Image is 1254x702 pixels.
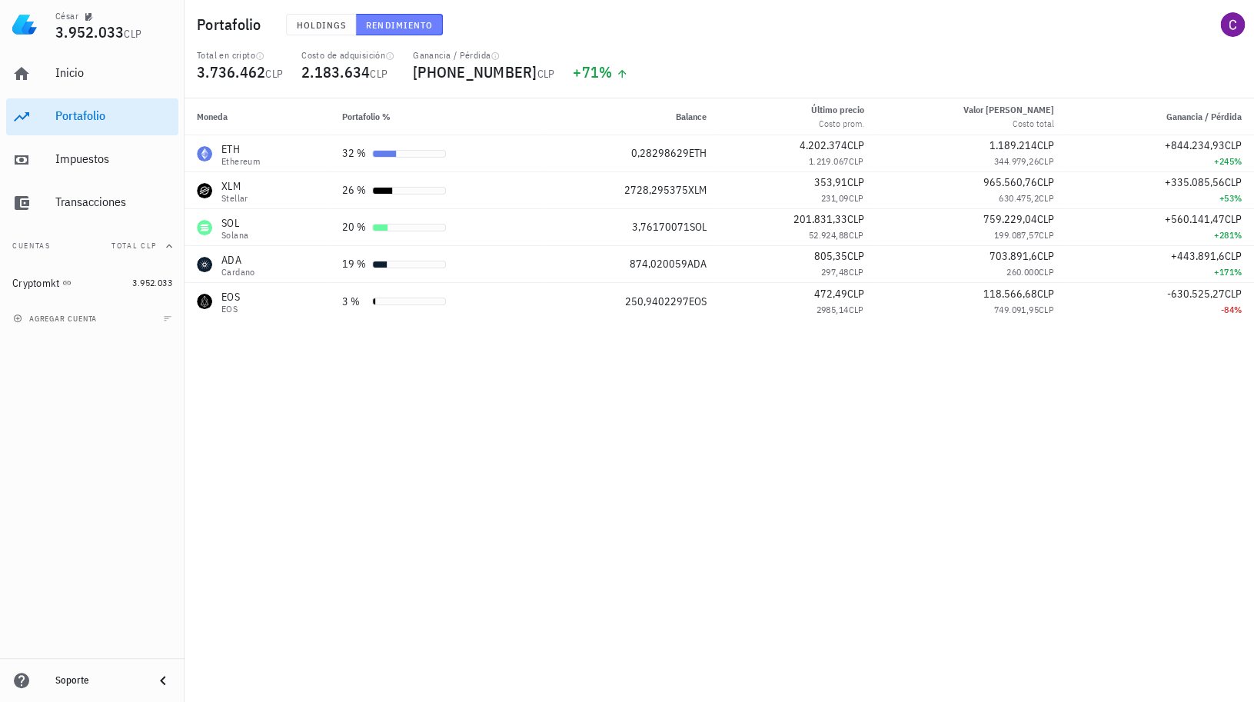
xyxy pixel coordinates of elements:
div: EOS [221,304,240,314]
div: EOS-icon [197,294,212,309]
div: ADA [221,252,255,268]
span: Rendimiento [365,19,433,31]
span: CLP [1225,249,1242,263]
span: Holdings [296,19,347,31]
div: Transacciones [55,195,172,209]
span: 965.560,76 [983,175,1037,189]
div: avatar [1220,12,1245,37]
span: Portafolio % [341,111,390,122]
span: EOS [689,294,707,308]
span: CLP [1039,266,1054,278]
div: SOL-icon [197,220,212,235]
span: 118.566,68 [983,287,1037,301]
span: CLP [847,249,863,263]
span: 52.924,88 [809,229,849,241]
div: SOL [221,215,248,231]
div: Costo total [963,117,1054,131]
div: Costo prom. [810,117,863,131]
span: 1.219.067 [809,155,849,167]
span: CLP [848,155,863,167]
span: 630.475,2 [999,192,1039,204]
span: 3.736.462 [197,62,265,82]
a: Impuestos [6,141,178,178]
th: Ganancia / Pérdida: Sin ordenar. Pulse para ordenar de forma ascendente. [1066,98,1254,135]
span: agregar cuenta [16,314,97,324]
span: 3,76170071 [632,220,690,234]
span: 2728,295375 [624,183,688,197]
div: Costo de adquisición [301,49,394,62]
a: Portafolio [6,98,178,135]
span: % [1234,266,1242,278]
span: 874,020059 [630,257,687,271]
div: +171 [1079,264,1242,280]
div: +71 [573,65,627,80]
button: CuentasTotal CLP [6,228,178,264]
span: CLP [1225,138,1242,152]
img: LedgiFi [12,12,37,37]
div: Valor [PERSON_NAME] [963,103,1054,117]
span: 472,49 [813,287,847,301]
span: +335.085,56 [1165,175,1225,189]
span: Ganancia / Pérdida [1166,111,1242,122]
div: Cardano [221,268,255,277]
span: +844.234,93 [1165,138,1225,152]
span: 353,91 [813,175,847,189]
span: CLP [847,138,863,152]
span: 199.087,57 [994,229,1039,241]
span: -630.525,27 [1167,287,1225,301]
div: +245 [1079,154,1242,169]
th: Balance: Sin ordenar. Pulse para ordenar de forma ascendente. [543,98,719,135]
span: 2985,14 [816,304,848,315]
div: Ethereum [221,157,260,166]
div: Stellar [221,194,248,203]
div: César [55,10,78,22]
span: 250,9402297 [625,294,689,308]
span: % [1234,304,1242,315]
span: 297,48 [821,266,848,278]
span: 4.202.374 [799,138,847,152]
div: ADA-icon [197,257,212,272]
button: Holdings [286,14,357,35]
span: 749.091,95 [994,304,1039,315]
span: 231,09 [821,192,848,204]
span: CLP [848,266,863,278]
span: CLP [1037,138,1054,152]
div: Soporte [55,674,141,687]
a: Inicio [6,55,178,92]
span: CLP [537,67,555,81]
button: Rendimiento [356,14,443,35]
div: 3 % [341,294,366,310]
span: % [1234,229,1242,241]
div: EOS [221,289,240,304]
span: CLP [847,287,863,301]
div: -84 [1079,302,1242,318]
span: 759.229,04 [983,212,1037,226]
span: CLP [1039,155,1054,167]
span: 2.183.634 [301,62,370,82]
div: Total en cripto [197,49,283,62]
span: CLP [848,192,863,204]
span: CLP [1037,287,1054,301]
div: 26 % [341,182,366,198]
div: Portafolio [55,108,172,123]
div: Ganancia / Pérdida [413,49,554,62]
span: CLP [1225,212,1242,226]
a: Transacciones [6,185,178,221]
div: Impuestos [55,151,172,166]
span: CLP [1037,249,1054,263]
div: Último precio [810,103,863,117]
span: % [599,62,612,82]
span: [PHONE_NUMBER] [413,62,537,82]
span: CLP [1039,304,1054,315]
span: % [1234,155,1242,167]
span: % [1234,192,1242,204]
div: Inicio [55,65,172,80]
span: 3.952.033 [132,277,172,288]
span: Moneda [197,111,228,122]
div: XLM-icon [197,183,212,198]
span: +560.141,47 [1165,212,1225,226]
span: 1.189.214 [990,138,1037,152]
span: 0,28298629 [631,146,689,160]
span: CLP [848,304,863,315]
span: 201.831,33 [793,212,847,226]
